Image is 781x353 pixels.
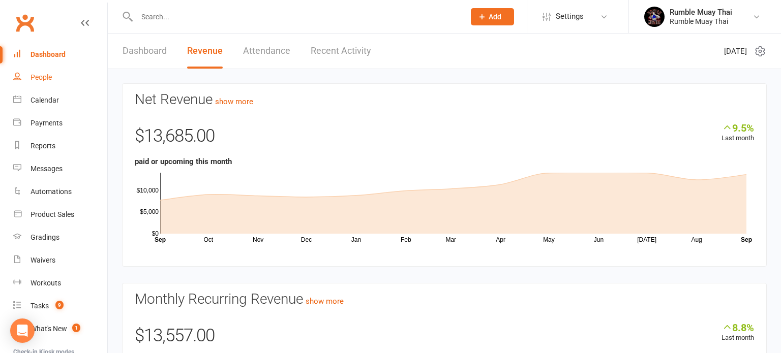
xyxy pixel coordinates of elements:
[13,112,107,135] a: Payments
[72,324,80,332] span: 1
[55,301,64,309] span: 9
[31,279,61,287] div: Workouts
[13,157,107,180] a: Messages
[12,10,38,36] a: Clubworx
[31,50,66,58] div: Dashboard
[134,10,458,24] input: Search...
[135,292,754,307] h3: Monthly Recurring Revenue
[31,142,55,150] div: Reports
[13,135,107,157] a: Reports
[10,318,35,343] div: Open Intercom Messenger
[722,322,754,333] div: 8.8%
[123,34,167,69] a: Dashboard
[13,66,107,89] a: People
[31,73,52,81] div: People
[306,297,344,306] a: show more
[31,187,72,196] div: Automations
[13,295,107,317] a: Tasks 9
[13,203,107,226] a: Product Sales
[31,210,74,218] div: Product Sales
[724,45,747,57] span: [DATE]
[311,34,371,69] a: Recent Activity
[31,165,63,173] div: Messages
[556,5,584,28] span: Settings
[135,157,232,166] strong: paid or upcoming this month
[13,272,107,295] a: Workouts
[31,233,59,241] div: Gradings
[13,317,107,340] a: What's New1
[31,96,59,104] div: Calendar
[31,325,67,333] div: What's New
[135,122,754,155] div: $13,685.00
[187,34,223,69] a: Revenue
[722,122,754,144] div: Last month
[31,119,63,127] div: Payments
[670,8,732,17] div: Rumble Muay Thai
[31,302,49,310] div: Tasks
[471,8,514,25] button: Add
[215,97,253,106] a: show more
[722,122,754,133] div: 9.5%
[13,226,107,249] a: Gradings
[722,322,754,343] div: Last month
[13,89,107,112] a: Calendar
[13,180,107,203] a: Automations
[670,17,732,26] div: Rumble Muay Thai
[243,34,290,69] a: Attendance
[13,43,107,66] a: Dashboard
[13,249,107,272] a: Waivers
[135,92,754,108] h3: Net Revenue
[489,13,501,21] span: Add
[644,7,665,27] img: thumb_image1688088946.png
[31,256,55,264] div: Waivers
